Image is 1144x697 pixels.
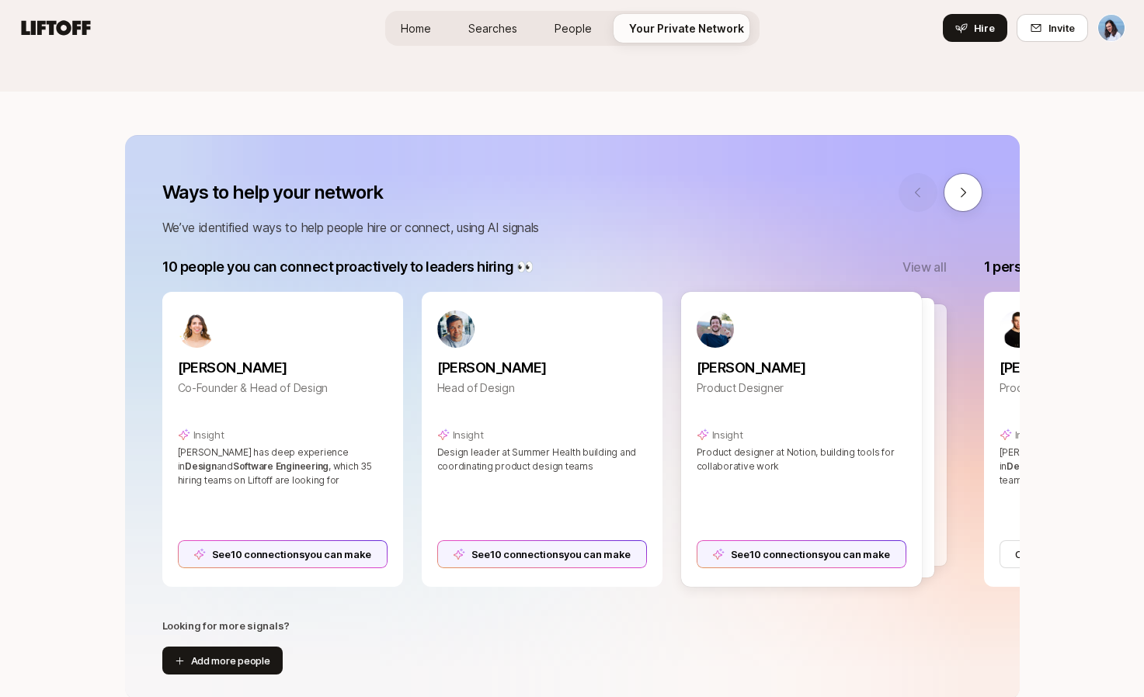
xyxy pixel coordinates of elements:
[1097,14,1125,42] button: Dan Tase
[1048,20,1075,36] span: Invite
[162,647,283,674] button: Add more people
[217,460,233,472] span: and
[178,357,388,379] p: [PERSON_NAME]
[178,446,349,472] span: [PERSON_NAME] has deep experience in
[617,14,756,43] a: Your Private Network
[437,348,647,379] a: [PERSON_NAME]
[178,310,215,348] img: 8d0482ca_1812_4c98_b136_83a29d302753.jpg
[185,460,217,472] span: Design
[193,427,224,442] p: Insight
[902,257,946,277] button: View all
[162,256,534,278] p: 10 people you can connect proactively to leaders hiring 👀
[697,357,906,379] p: [PERSON_NAME]
[456,14,530,43] a: Searches
[1015,427,1046,442] p: Insight
[468,20,517,36] span: Searches
[1098,15,1125,41] img: Dan Tase
[437,357,647,379] p: [PERSON_NAME]
[697,379,906,397] p: Product Designer
[453,427,484,442] p: Insight
[697,310,734,348] img: ACg8ocLvjhFXXvRClJjm-xPfkkp9veM7FpBgciPjquukK9GRrNvCg31i2A=s160-c
[542,14,604,43] a: People
[178,379,388,397] p: Co-Founder & Head of Design
[1007,460,1038,472] span: Design
[162,618,290,633] p: Looking for more signals?
[233,460,329,472] span: Software Engineering
[388,14,443,43] a: Home
[162,182,383,203] p: Ways to help your network
[697,446,895,472] span: Product designer at Notion, building tools for collaborative work
[162,217,982,238] p: We’ve identified ways to help people hire or connect, using AI signals
[943,14,1007,42] button: Hire
[1017,14,1088,42] button: Invite
[401,20,431,36] span: Home
[178,348,388,379] a: [PERSON_NAME]
[1000,310,1037,348] img: d819d531_3fc3_409f_b672_51966401da63.jpg
[555,20,592,36] span: People
[437,446,637,472] span: Design leader at Summer Health building and coordinating product design teams
[974,20,995,36] span: Hire
[629,20,744,36] span: Your Private Network
[697,348,906,379] a: [PERSON_NAME]
[712,427,743,442] p: Insight
[437,310,475,348] img: ACg8ocKEKRaDdLI4UrBIVgU4GlSDRsaw4FFi6nyNfamyhzdGAwDX=s160-c
[437,379,647,397] p: Head of Design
